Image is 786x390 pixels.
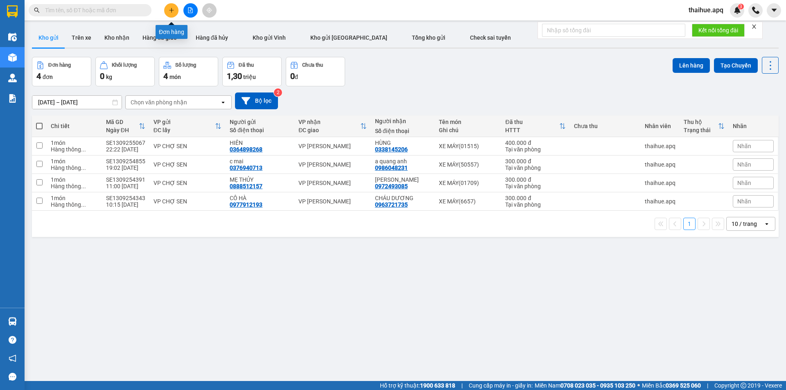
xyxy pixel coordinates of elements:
div: Ghi chú [439,127,497,133]
span: caret-down [770,7,778,14]
div: XE MÁY(01709) [439,180,497,186]
div: Thu hộ [684,119,718,125]
div: HTTT [505,127,559,133]
span: Nhãn [737,161,751,168]
span: Miền Nam [535,381,635,390]
button: caret-down [767,3,781,18]
div: 0963721735 [375,201,408,208]
span: copyright [741,383,746,388]
div: Tại văn phòng [505,201,566,208]
span: Hỗ trợ kỹ thuật: [380,381,455,390]
span: Cung cấp máy in - giấy in: [469,381,533,390]
div: 400.000 đ [505,140,566,146]
button: plus [164,3,178,18]
div: SE1309254391 [106,176,145,183]
div: Tại văn phòng [505,146,566,153]
span: Kho gửi [GEOGRAPHIC_DATA] [310,34,387,41]
span: Hàng đã hủy [196,34,228,41]
span: search [34,7,40,13]
input: Nhập số tổng đài [542,24,685,37]
img: phone-icon [752,7,759,14]
div: Đã thu [239,62,254,68]
div: Tên món [439,119,497,125]
button: Chưa thu0đ [286,57,345,86]
div: Tại văn phòng [505,183,566,189]
div: Nhãn [733,123,774,129]
div: 1 món [51,158,97,165]
div: 10 / trang [732,220,757,228]
span: ... [81,146,86,153]
span: Nhãn [737,143,751,149]
div: c mai [230,158,290,165]
span: món [169,74,181,80]
button: Đã thu1,30 triệu [222,57,282,86]
th: Toggle SortBy [501,115,570,137]
span: message [9,373,16,381]
th: Toggle SortBy [149,115,226,137]
div: Đã thu [505,119,559,125]
div: CHÁU DƯƠNG [375,195,431,201]
span: Tổng kho gửi [412,34,445,41]
strong: 0369 525 060 [666,382,701,389]
div: Hàng thông thường [51,165,97,171]
span: 1,30 [227,71,242,81]
div: Trạng thái [684,127,718,133]
th: Toggle SortBy [294,115,371,137]
span: 4 [36,71,41,81]
button: Lên hàng [673,58,710,73]
div: Số lượng [175,62,196,68]
button: Bộ lọc [235,92,278,109]
div: VP [PERSON_NAME] [298,198,367,205]
button: Trên xe [65,28,98,47]
div: VP CHỢ SEN [154,180,222,186]
sup: 3 [738,4,744,9]
button: aim [202,3,217,18]
span: | [461,381,463,390]
div: Khối lượng [112,62,137,68]
div: 0977912193 [230,201,262,208]
span: Kho gửi Vinh [253,34,286,41]
div: Hàng thông thường [51,146,97,153]
span: ... [81,183,86,189]
button: Khối lượng0kg [95,57,155,86]
div: CÔ HÀ [230,195,290,201]
div: 0888512157 [230,183,262,189]
div: SE1309255067 [106,140,145,146]
button: Đơn hàng4đơn [32,57,91,86]
div: 300.000 đ [505,195,566,201]
div: thaihue.apq [645,143,675,149]
div: 0972493085 [375,183,408,189]
button: file-add [183,3,198,18]
div: VP CHỢ SEN [154,198,222,205]
div: SE1309254343 [106,195,145,201]
div: VP [PERSON_NAME] [298,161,367,168]
strong: 1900 633 818 [420,382,455,389]
span: notification [9,354,16,362]
span: đơn [43,74,53,80]
div: ĐC giao [298,127,360,133]
span: ⚪️ [637,384,640,387]
div: 0364898268 [230,146,262,153]
span: 0 [290,71,295,81]
button: Số lượng4món [159,57,218,86]
button: Kho gửi [32,28,65,47]
div: VP gửi [154,119,215,125]
svg: open [763,221,770,227]
div: Mã GD [106,119,139,125]
div: Đơn hàng [48,62,71,68]
div: 10:15 [DATE] [106,201,145,208]
div: ĐC lấy [154,127,215,133]
span: đ [295,74,298,80]
img: warehouse-icon [8,53,17,62]
div: thaihue.apq [645,180,675,186]
div: MẸ THỦY [230,176,290,183]
span: plus [169,7,174,13]
div: VP CHỢ SEN [154,161,222,168]
div: 0376940713 [230,165,262,171]
button: Hàng đã giao [136,28,183,47]
div: VP CHỢ SEN [154,143,222,149]
div: Người nhận [375,118,431,124]
div: Số điện thoại [375,128,431,134]
img: warehouse-icon [8,33,17,41]
span: kg [106,74,112,80]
